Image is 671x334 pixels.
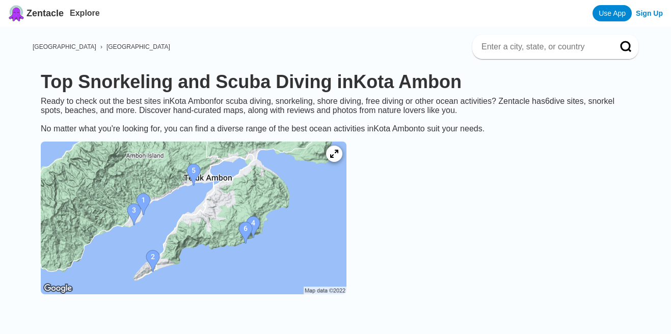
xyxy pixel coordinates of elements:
[636,9,663,17] a: Sign Up
[70,9,100,17] a: Explore
[8,5,24,21] img: Zentacle logo
[106,43,170,50] a: [GEOGRAPHIC_DATA]
[33,97,638,133] div: Ready to check out the best sites in Kota Ambon for scuba diving, snorkeling, shore diving, free ...
[33,43,96,50] a: [GEOGRAPHIC_DATA]
[33,133,355,304] a: Kota Ambon dive site map
[593,5,632,21] a: Use App
[8,5,64,21] a: Zentacle logoZentacle
[480,42,606,52] input: Enter a city, state, or country
[41,142,346,294] img: Kota Ambon dive site map
[41,71,630,93] h1: Top Snorkeling and Scuba Diving in Kota Ambon
[26,8,64,19] span: Zentacle
[100,43,102,50] span: ›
